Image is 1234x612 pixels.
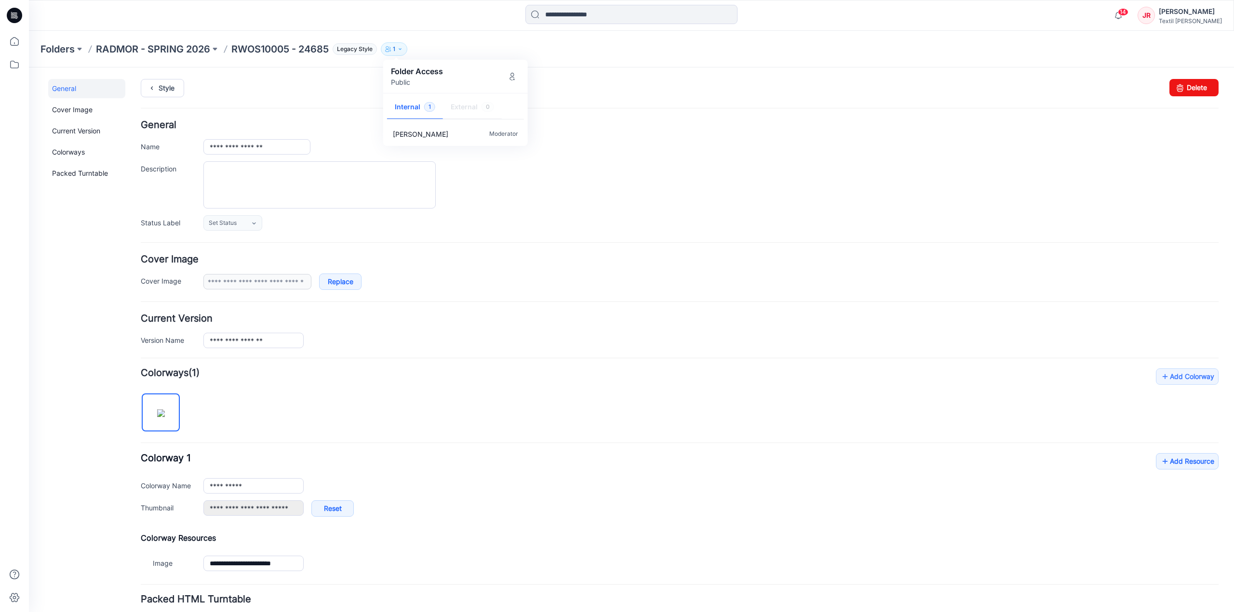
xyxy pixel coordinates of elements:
[1159,6,1222,17] div: [PERSON_NAME]
[112,247,1190,256] h4: Current Version
[385,124,526,144] a: [PERSON_NAME]Moderator
[1127,301,1190,317] a: Add Colorway
[424,102,435,112] span: 1
[112,413,165,423] label: Colorway Name
[333,43,377,55] span: Legacy Style
[112,96,165,106] label: Description
[112,150,165,160] label: Status Label
[29,67,1234,612] iframe: edit-style
[112,385,162,396] span: Colorway 1
[290,206,333,222] a: Replace
[231,42,329,56] p: RWOS10005 - 24685
[160,299,171,311] span: (1)
[391,77,443,87] p: Public
[112,299,160,311] strong: Colorways
[393,44,395,54] p: 1
[112,435,165,445] label: Thumbnail
[124,490,165,501] label: Image
[112,267,165,278] label: Version Name
[112,187,1190,196] h4: Cover Image
[174,148,233,163] a: Set Status
[329,42,377,56] button: Legacy Style
[1127,386,1190,402] a: Add Resource
[112,527,1190,536] h4: Packed HTML Turntable
[387,95,443,120] button: Internal
[112,208,165,219] label: Cover Image
[96,42,210,56] a: RADMOR - SPRING 2026
[128,342,136,350] img: eyJhbGciOiJIUzI1NiIsImtpZCI6IjAiLCJzbHQiOiJzZXMiLCJ0eXAiOiJKV1QifQ.eyJkYXRhIjp7InR5cGUiOiJzdG9yYW...
[381,42,407,56] button: 1
[112,466,1190,475] h4: Colorway Resources
[482,102,494,112] span: 0
[282,433,325,449] a: Reset
[393,129,448,139] p: Juan Ramon Rojas
[505,69,520,84] button: Manage Users
[40,42,75,56] a: Folders
[1138,7,1155,24] div: JR
[489,129,518,139] p: Moderator
[443,95,502,120] button: External
[112,74,165,84] label: Name
[391,65,443,77] p: Folder Access
[1118,8,1128,16] span: 14
[180,151,208,160] span: Set Status
[1159,17,1222,25] div: Textil [PERSON_NAME]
